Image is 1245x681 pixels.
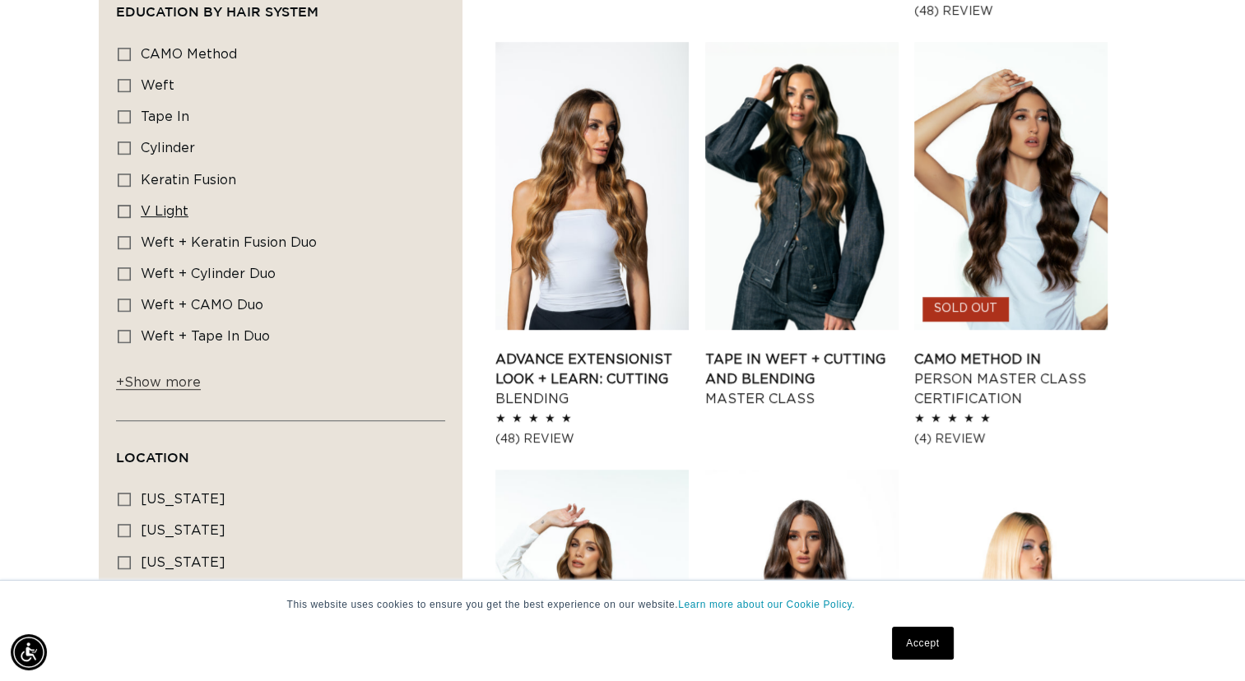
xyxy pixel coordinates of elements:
[141,267,276,280] span: Weft + Cylinder Duo
[141,299,263,312] span: Weft + CAMO Duo
[11,634,47,670] div: Accessibility Menu
[914,350,1108,409] a: CAMO Method In Person Master Class Certification
[116,374,206,400] button: Show more
[141,48,237,61] span: CAMO Method
[705,350,899,409] a: Tape In Weft + Cutting and Blending Master Class
[116,376,124,389] span: +
[116,450,189,465] span: Location
[116,4,318,19] span: Education By Hair system
[287,597,959,612] p: This website uses cookies to ensure you get the best experience on our website.
[892,627,953,660] a: Accept
[678,599,855,610] a: Learn more about our Cookie Policy.
[141,524,225,537] span: [US_STATE]
[141,205,188,218] span: V Light
[141,493,225,506] span: [US_STATE]
[495,350,689,409] a: Advance Extensionist Look + Learn: Cutting Blending
[141,330,270,343] span: Weft + Tape in Duo
[141,110,189,123] span: Tape In
[141,141,195,155] span: Cylinder
[141,556,225,569] span: [US_STATE]
[116,376,201,389] span: Show more
[141,79,174,92] span: Weft
[141,236,317,249] span: Weft + Keratin Fusion Duo
[141,174,236,187] span: Keratin Fusion
[116,421,445,480] summary: Location (0 selected)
